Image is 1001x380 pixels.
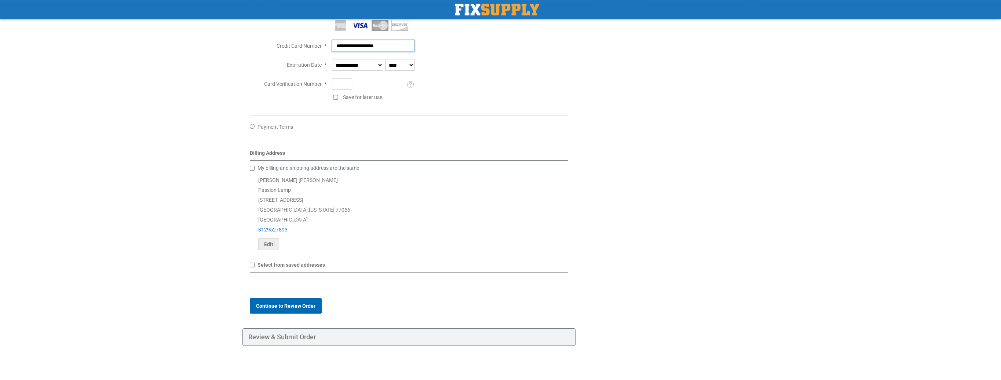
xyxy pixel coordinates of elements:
[250,298,322,314] button: Continue to Review Order
[264,241,273,247] span: Edit
[455,4,539,15] a: store logo
[257,124,293,130] span: Payment Terms
[264,81,322,87] span: Card Verification Number
[287,62,322,68] span: Expiration Date
[258,238,279,250] button: Edit
[309,207,335,213] span: [US_STATE]
[257,262,325,268] span: Select from saved addresses
[242,328,576,346] div: Review & Submit Order
[372,20,388,31] img: MasterCard
[332,20,349,31] img: American Express
[250,149,569,161] div: Billing Address
[257,165,359,171] span: My billing and shipping address are the same
[391,20,408,31] img: Discover
[258,227,288,233] a: 3129527893
[250,175,569,250] div: [PERSON_NAME] [PERSON_NAME] Passion Lamp [STREET_ADDRESS] [GEOGRAPHIC_DATA] , 77056 [GEOGRAPHIC_D...
[343,94,384,100] span: Save for later use.
[352,20,369,31] img: Visa
[256,303,315,309] span: Continue to Review Order
[455,4,539,15] img: Fix Industrial Supply
[277,43,322,49] span: Credit Card Number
